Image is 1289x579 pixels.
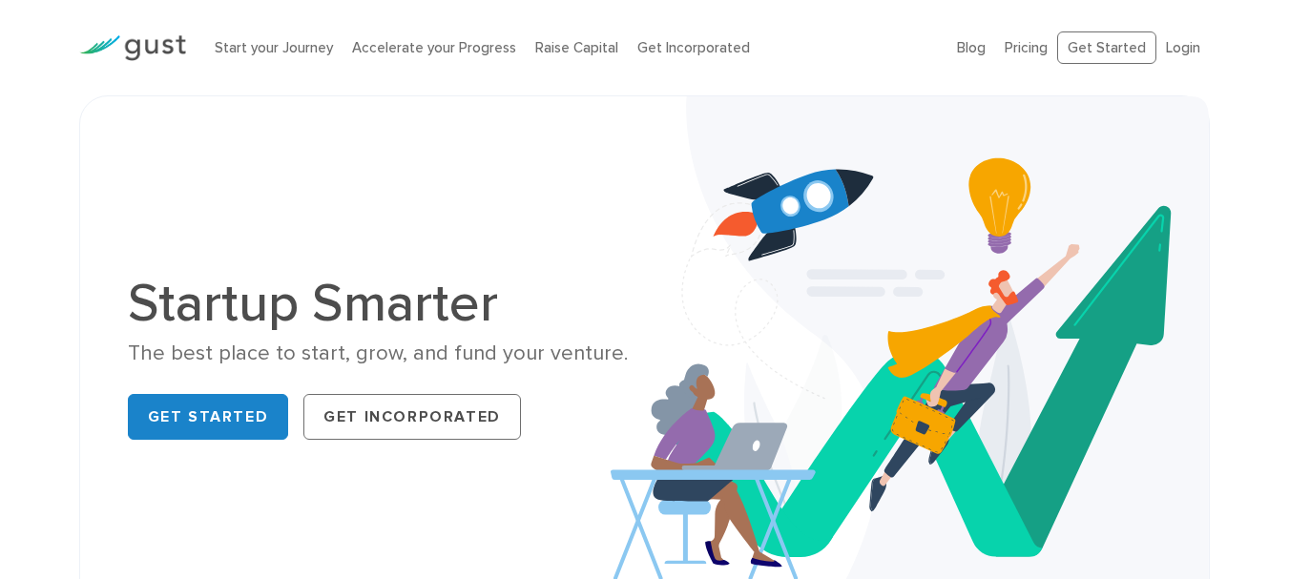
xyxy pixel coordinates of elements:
[128,340,631,367] div: The best place to start, grow, and fund your venture.
[535,39,618,56] a: Raise Capital
[637,39,750,56] a: Get Incorporated
[1166,39,1200,56] a: Login
[1005,39,1048,56] a: Pricing
[957,39,986,56] a: Blog
[352,39,516,56] a: Accelerate your Progress
[303,394,521,440] a: Get Incorporated
[79,35,186,61] img: Gust Logo
[128,394,289,440] a: Get Started
[128,277,631,330] h1: Startup Smarter
[1057,31,1156,65] a: Get Started
[215,39,333,56] a: Start your Journey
